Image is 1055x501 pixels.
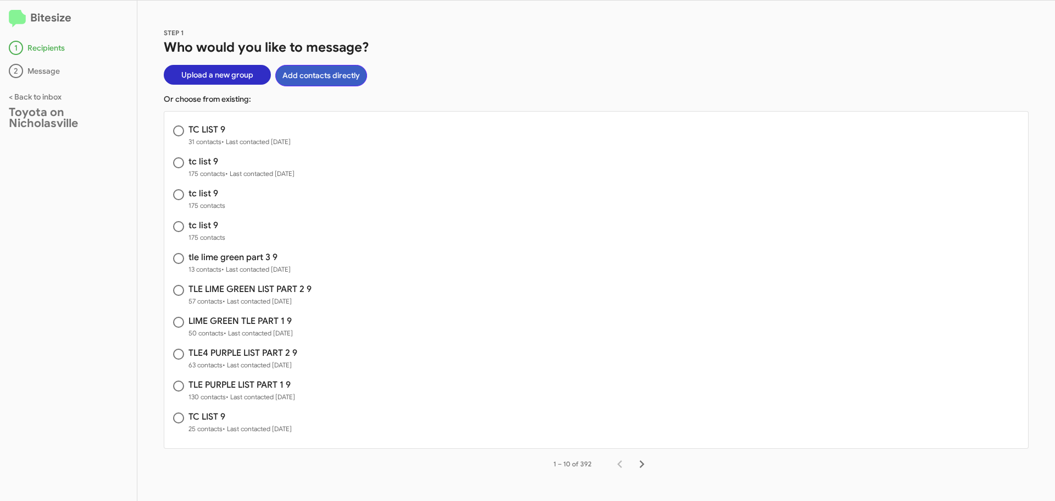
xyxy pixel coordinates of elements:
[188,381,295,389] h3: TLE PURPLE LIST PART 1 9
[9,64,128,78] div: Message
[9,10,26,27] img: logo-minimal.svg
[223,297,292,305] span: • Last contacted [DATE]
[188,189,225,198] h3: tc list 9
[188,423,292,434] span: 25 contacts
[188,232,225,243] span: 175 contacts
[9,41,23,55] div: 1
[224,329,293,337] span: • Last contacted [DATE]
[188,253,291,262] h3: tle lime green part 3 9
[188,296,312,307] span: 57 contacts
[9,64,23,78] div: 2
[188,264,291,275] span: 13 contacts
[9,9,128,27] h2: Bitesize
[188,221,225,230] h3: tc list 9
[181,65,253,85] span: Upload a new group
[226,393,295,401] span: • Last contacted [DATE]
[9,41,128,55] div: Recipients
[188,317,293,326] h3: LIME GREEN TLE PART 1 9
[223,425,292,433] span: • Last contacted [DATE]
[164,93,1029,104] p: Or choose from existing:
[188,349,297,357] h3: TLE4 PURPLE LIST PART 2 9
[164,29,184,37] span: STEP 1
[188,392,295,403] span: 130 contacts
[221,265,291,273] span: • Last contacted [DATE]
[9,107,128,129] div: Toyota on Nicholasville
[631,453,653,475] button: Next page
[9,92,62,102] a: < Back to inbox
[188,285,312,294] h3: TLE LIME GREEN LIST PART 2 9
[223,361,292,369] span: • Last contacted [DATE]
[225,169,295,178] span: • Last contacted [DATE]
[188,136,291,147] span: 31 contacts
[164,38,1029,56] h1: Who would you like to message?
[188,412,292,421] h3: TC LIST 9
[188,157,295,166] h3: tc list 9
[188,200,225,211] span: 175 contacts
[188,360,297,371] span: 63 contacts
[188,328,293,339] span: 50 contacts
[609,453,631,475] button: Previous page
[188,168,295,179] span: 175 contacts
[188,125,291,134] h3: TC LIST 9
[553,459,591,470] div: 1 – 10 of 392
[221,137,291,146] span: • Last contacted [DATE]
[164,65,271,85] button: Upload a new group
[275,65,367,86] button: Add contacts directly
